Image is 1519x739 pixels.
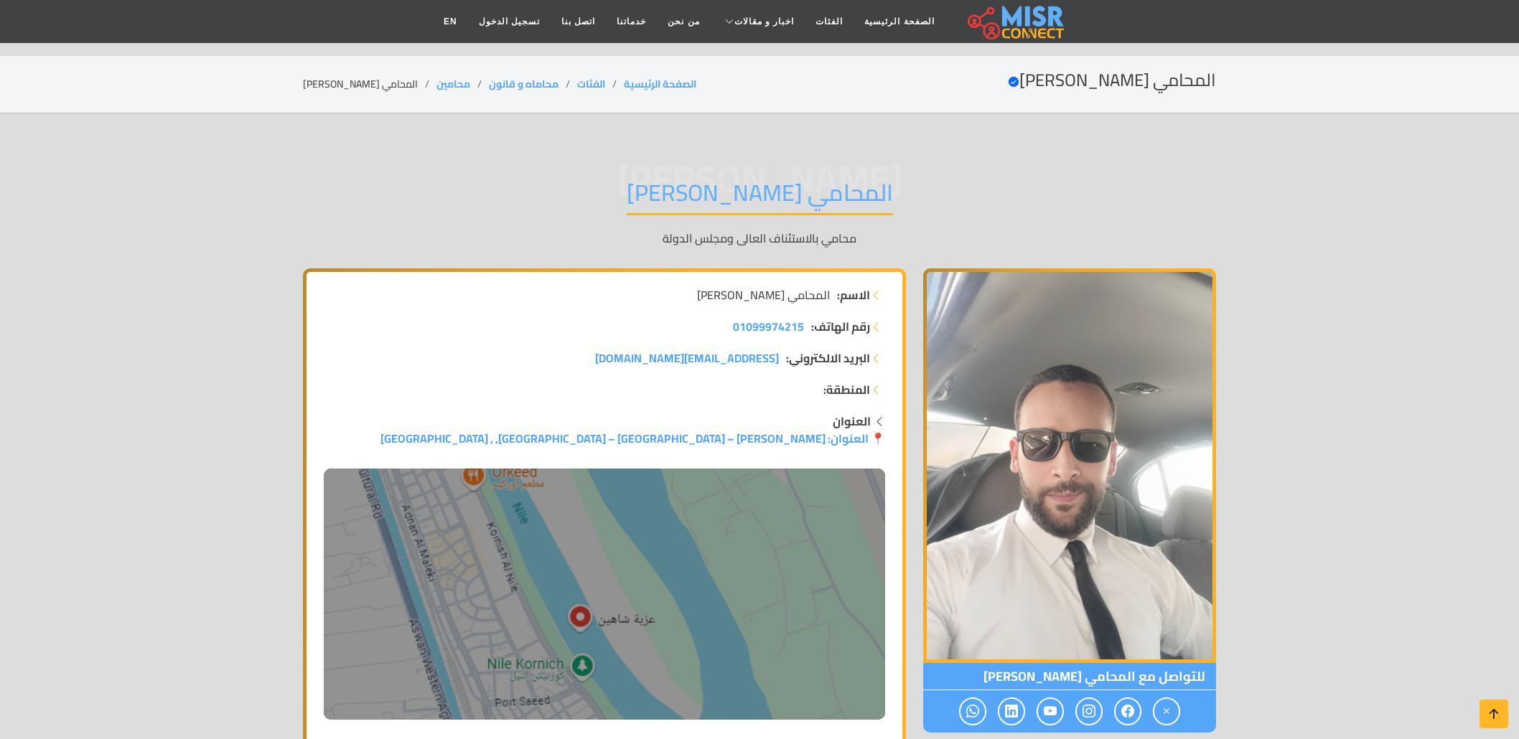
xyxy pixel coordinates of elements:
[433,8,468,35] a: EN
[577,75,605,93] a: الفئات
[436,75,470,93] a: محامين
[833,410,871,432] strong: العنوان
[734,15,795,28] span: اخبار و مقالات
[303,77,436,92] li: المحامي [PERSON_NAME]
[657,8,710,35] a: من نحن
[968,4,1064,39] img: main.misr_connect
[733,316,804,337] span: 01099974215
[697,286,830,303] span: المحامي [PERSON_NAME]
[489,75,558,93] a: محاماه و قانون
[468,8,551,35] a: تسجيل الدخول
[805,8,854,35] a: الفئات
[923,268,1216,663] img: المحامي محمد عاطف محمود
[1008,76,1019,88] svg: Verified account
[303,230,1216,247] p: محامي بالاستئناف العالى ومجلس الدولة
[923,663,1216,690] span: للتواصل مع المحامي [PERSON_NAME]
[551,8,606,35] a: اتصل بنا
[595,347,779,369] span: [EMAIL_ADDRESS][DOMAIN_NAME]
[811,318,870,335] strong: رقم الهاتف:
[624,75,696,93] a: الصفحة الرئيسية
[324,428,885,720] a: 📍 العنوان: [PERSON_NAME] – [GEOGRAPHIC_DATA] – [GEOGRAPHIC_DATA], , [GEOGRAPHIC_DATA] المحامي محم...
[606,8,657,35] a: خدماتنا
[837,286,870,303] strong: الاسم:
[711,8,805,35] a: اخبار و مقالات
[627,179,893,215] h1: المحامي [PERSON_NAME]
[1008,70,1216,91] h2: المحامي [PERSON_NAME]
[595,349,779,367] a: [EMAIL_ADDRESS][DOMAIN_NAME]
[786,349,870,367] strong: البريد الالكتروني:
[324,469,885,720] img: المحامي محمد عاطف محمود
[854,8,945,35] a: الصفحة الرئيسية
[733,318,804,335] a: 01099974215
[823,381,870,398] strong: المنطقة:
